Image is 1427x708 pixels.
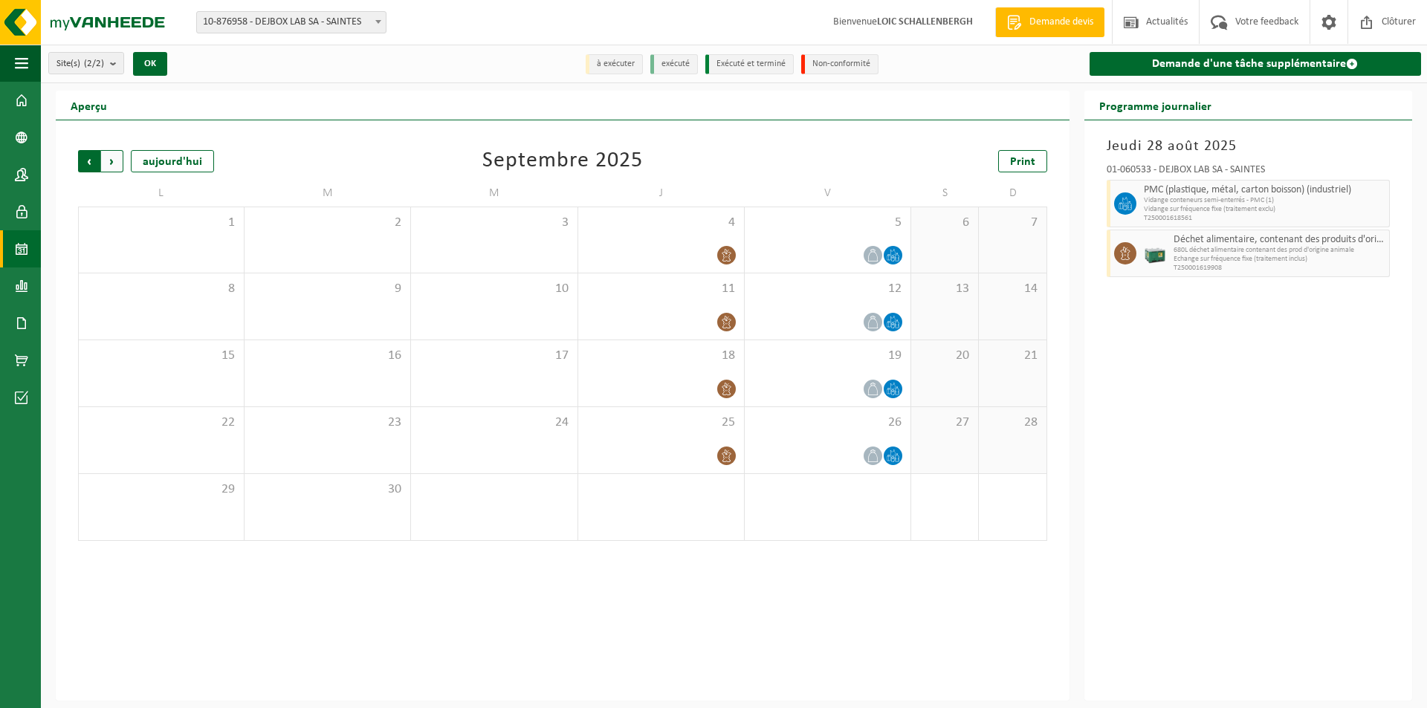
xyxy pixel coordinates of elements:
a: Print [998,150,1047,172]
button: OK [133,52,167,76]
span: 11 [586,281,737,297]
span: 10 [418,281,569,297]
div: Septembre 2025 [482,150,643,172]
td: M [245,180,411,207]
span: 14 [986,281,1038,297]
span: 24 [418,415,569,431]
span: Site(s) [56,53,104,75]
span: Echange sur fréquence fixe (traitement inclus) [1174,255,1385,264]
span: 16 [252,348,403,364]
div: aujourd'hui [131,150,214,172]
span: 10-876958 - DEJBOX LAB SA - SAINTES [196,11,386,33]
span: 4 [586,215,737,231]
span: 22 [86,415,236,431]
h2: Programme journalier [1084,91,1226,120]
span: Print [1010,156,1035,168]
td: L [78,180,245,207]
span: Vidange sur fréquence fixe (traitement exclu) [1144,205,1385,214]
li: Exécuté et terminé [705,54,794,74]
td: V [745,180,911,207]
td: M [411,180,577,207]
span: 1 [86,215,236,231]
span: 28 [986,415,1038,431]
span: Suivant [101,150,123,172]
span: 18 [586,348,737,364]
span: 9 [252,281,403,297]
span: 21 [986,348,1038,364]
span: 19 [752,348,903,364]
span: 30 [252,481,403,498]
td: J [578,180,745,207]
span: 20 [919,348,971,364]
h3: Jeudi 28 août 2025 [1107,135,1390,157]
span: 3 [418,215,569,231]
h2: Aperçu [56,91,122,120]
span: 10-876958 - DEJBOX LAB SA - SAINTES [197,12,386,33]
span: 17 [418,348,569,364]
span: Précédent [78,150,100,172]
li: exécuté [650,54,698,74]
li: Non-conformité [801,54,878,74]
td: D [979,180,1046,207]
count: (2/2) [84,59,104,68]
span: Déchet alimentaire, contenant des produits d'origine animale, non emballé, catégorie 3 [1174,234,1385,246]
span: 29 [86,481,236,498]
span: 2 [252,215,403,231]
span: T250001618561 [1144,214,1385,223]
strong: LOIC SCHALLENBERGH [877,16,973,27]
span: Vidange conteneurs semi-enterrés - PMC (1) [1144,196,1385,205]
span: 8 [86,281,236,297]
span: Demande devis [1026,15,1097,30]
button: Site(s)(2/2) [48,52,124,74]
span: T250001619908 [1174,264,1385,273]
span: 27 [919,415,971,431]
span: 680L déchet alimentaire contenant des prod d'origine animale [1174,246,1385,255]
span: 5 [752,215,903,231]
span: 15 [86,348,236,364]
td: S [911,180,979,207]
img: PB-LB-0680-HPE-GN-01 [1144,242,1166,264]
span: PMC (plastique, métal, carton boisson) (industriel) [1144,184,1385,196]
a: Demande d'une tâche supplémentaire [1090,52,1421,76]
span: 6 [919,215,971,231]
div: 01-060533 - DEJBOX LAB SA - SAINTES [1107,165,1390,180]
span: 26 [752,415,903,431]
span: 12 [752,281,903,297]
span: 23 [252,415,403,431]
span: 25 [586,415,737,431]
li: à exécuter [586,54,643,74]
span: 13 [919,281,971,297]
a: Demande devis [995,7,1104,37]
span: 7 [986,215,1038,231]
